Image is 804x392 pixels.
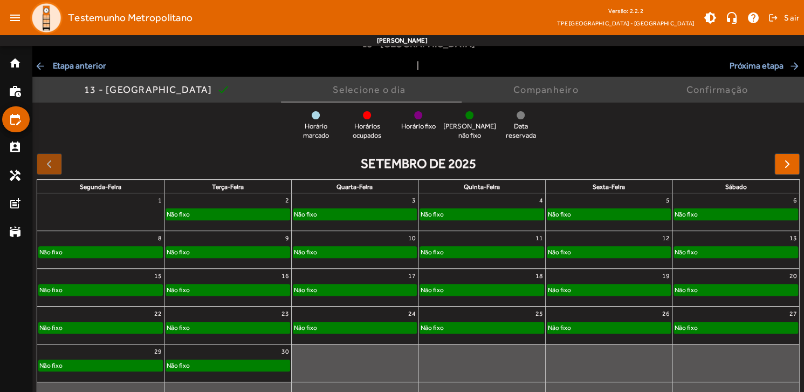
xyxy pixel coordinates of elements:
div: Versão: 2.2.2 [557,4,694,18]
div: Não fixo [547,285,572,295]
span: Horário marcado [294,122,338,140]
div: Não fixo [293,285,318,295]
div: Não fixo [39,322,63,333]
a: 26 de setembro de 2025 [660,307,672,321]
h2: setembro de 2025 [361,156,476,172]
td: 19 de setembro de 2025 [545,268,672,306]
span: | [417,59,419,72]
a: 5 de setembro de 2025 [664,193,672,207]
div: Não fixo [420,209,444,220]
td: 2 de setembro de 2025 [164,193,292,231]
a: 8 de setembro de 2025 [156,231,164,245]
span: Sair [784,9,800,26]
td: 11 de setembro de 2025 [418,231,546,268]
td: 9 de setembro de 2025 [164,231,292,268]
a: 11 de setembro de 2025 [533,231,545,245]
div: Não fixo [674,322,698,333]
a: 9 de setembro de 2025 [283,231,291,245]
div: Selecione o dia [333,84,410,95]
span: Próxima etapa [730,59,802,72]
a: segunda-feira [78,181,123,193]
div: Não fixo [547,247,572,258]
td: 6 de setembro de 2025 [672,193,800,231]
mat-icon: arrow_back [35,60,47,71]
a: 10 de setembro de 2025 [406,231,418,245]
a: 22 de setembro de 2025 [152,307,164,321]
a: terça-feira [210,181,246,193]
mat-icon: stadium [9,225,22,238]
span: Horário fixo [401,122,436,131]
a: 12 de setembro de 2025 [660,231,672,245]
mat-icon: post_add [9,197,22,210]
div: Não fixo [420,322,444,333]
a: 15 de setembro de 2025 [152,269,164,283]
a: 16 de setembro de 2025 [279,269,291,283]
a: quinta-feira [462,181,502,193]
div: Não fixo [420,285,444,295]
td: 29 de setembro de 2025 [37,344,164,382]
td: 24 de setembro de 2025 [291,306,418,344]
td: 26 de setembro de 2025 [545,306,672,344]
td: 27 de setembro de 2025 [672,306,800,344]
img: Logo TPE [30,2,63,34]
div: Não fixo [166,360,190,371]
td: 16 de setembro de 2025 [164,268,292,306]
td: 15 de setembro de 2025 [37,268,164,306]
div: 13 - [GEOGRAPHIC_DATA] [84,84,217,95]
span: Data reservada [499,122,542,140]
div: Não fixo [674,285,698,295]
a: 30 de setembro de 2025 [279,344,291,359]
span: TPE [GEOGRAPHIC_DATA] - [GEOGRAPHIC_DATA] [557,18,694,29]
td: 23 de setembro de 2025 [164,306,292,344]
div: Não fixo [420,247,444,258]
div: Não fixo [293,209,318,220]
a: 24 de setembro de 2025 [406,307,418,321]
a: 3 de setembro de 2025 [410,193,418,207]
td: 13 de setembro de 2025 [672,231,800,268]
a: 29 de setembro de 2025 [152,344,164,359]
mat-icon: edit_calendar [9,113,22,126]
a: 20 de setembro de 2025 [787,269,799,283]
div: Não fixo [674,209,698,220]
a: 2 de setembro de 2025 [283,193,291,207]
button: Sair [767,10,800,26]
div: Não fixo [166,247,190,258]
td: 18 de setembro de 2025 [418,268,546,306]
span: [PERSON_NAME] não fixo [443,122,496,140]
div: Não fixo [293,322,318,333]
mat-icon: check [216,83,229,96]
td: 25 de setembro de 2025 [418,306,546,344]
div: Não fixo [547,322,572,333]
div: Não fixo [547,209,572,220]
div: Confirmação [686,84,752,95]
div: Não fixo [39,247,63,258]
span: Etapa anterior [35,59,106,72]
a: 18 de setembro de 2025 [533,269,545,283]
a: sábado [723,181,749,193]
mat-icon: menu [4,7,26,29]
a: 25 de setembro de 2025 [533,307,545,321]
div: Não fixo [293,247,318,258]
mat-icon: home [9,57,22,70]
a: 17 de setembro de 2025 [406,269,418,283]
a: 19 de setembro de 2025 [660,269,672,283]
a: 13 de setembro de 2025 [787,231,799,245]
div: Não fixo [166,322,190,333]
td: 10 de setembro de 2025 [291,231,418,268]
mat-icon: handyman [9,169,22,182]
td: 5 de setembro de 2025 [545,193,672,231]
a: 4 de setembro de 2025 [537,193,545,207]
td: 17 de setembro de 2025 [291,268,418,306]
td: 3 de setembro de 2025 [291,193,418,231]
a: sexta-feira [590,181,627,193]
td: 22 de setembro de 2025 [37,306,164,344]
mat-icon: arrow_forward [789,60,802,71]
a: 23 de setembro de 2025 [279,307,291,321]
div: Não fixo [674,247,698,258]
td: 1 de setembro de 2025 [37,193,164,231]
a: 27 de setembro de 2025 [787,307,799,321]
span: Testemunho Metropolitano [68,9,193,26]
td: 4 de setembro de 2025 [418,193,546,231]
a: 6 de setembro de 2025 [791,193,799,207]
a: Testemunho Metropolitano [26,2,193,34]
